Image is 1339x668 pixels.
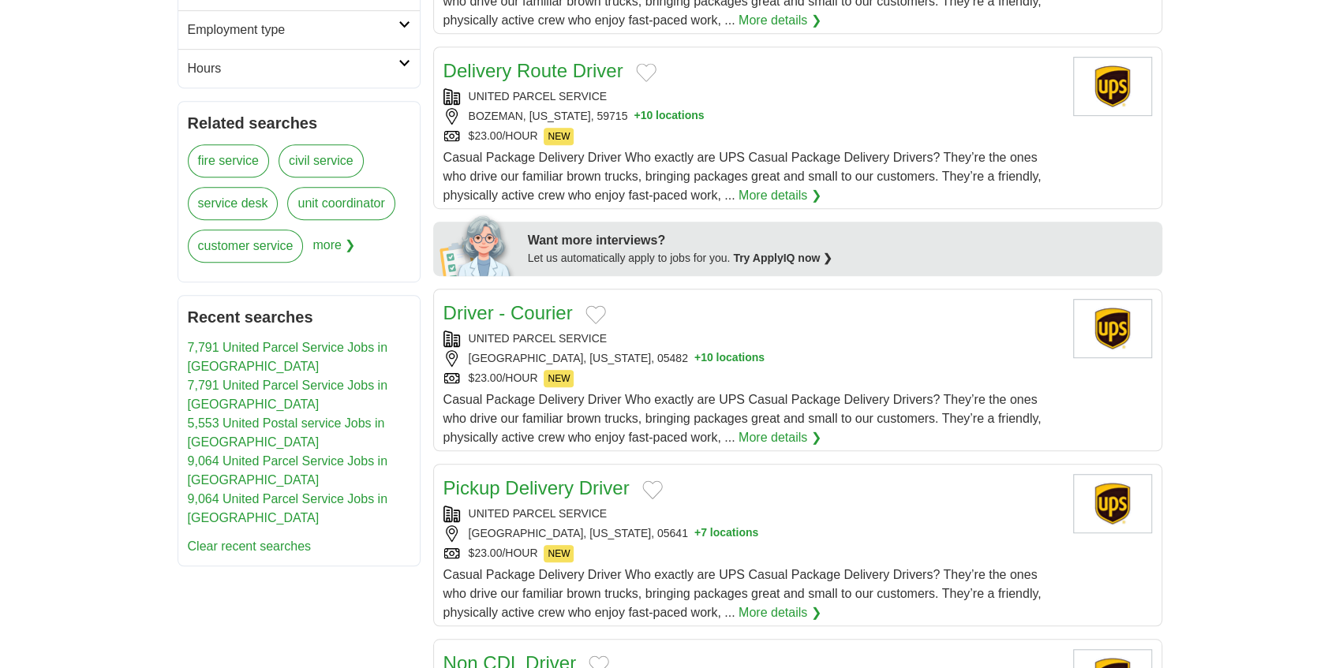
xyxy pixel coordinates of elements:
[634,108,704,125] button: +10 locations
[312,230,355,272] span: more ❯
[694,525,758,542] button: +7 locations
[636,63,656,82] button: Add to favorite jobs
[642,480,663,499] button: Add to favorite jobs
[279,144,364,177] a: civil service
[739,603,821,622] a: More details ❯
[733,252,832,264] a: Try ApplyIQ now ❯
[287,187,395,220] a: unit coordinator
[469,507,608,520] a: UNITED PARCEL SERVICE
[188,21,398,39] h2: Employment type
[528,250,1153,267] div: Let us automatically apply to jobs for you.
[188,379,387,411] a: 7,791 United Parcel Service Jobs in [GEOGRAPHIC_DATA]
[544,545,574,562] span: NEW
[1073,474,1152,533] img: United Parcel Service logo
[443,302,573,323] a: Driver - Courier
[188,454,387,487] a: 9,064 United Parcel Service Jobs in [GEOGRAPHIC_DATA]
[188,305,410,329] h2: Recent searches
[443,393,1042,444] span: Casual Package Delivery Driver Who exactly are UPS Casual Package Delivery Drivers? They’re the o...
[188,144,269,177] a: fire service
[188,111,410,135] h2: Related searches
[188,187,279,220] a: service desk
[178,10,420,49] a: Employment type
[694,350,765,367] button: +10 locations
[188,416,385,449] a: 5,553 United Postal service Jobs in [GEOGRAPHIC_DATA]
[443,350,1060,367] div: [GEOGRAPHIC_DATA], [US_STATE], 05482
[1073,57,1152,116] img: United Parcel Service logo
[188,341,387,373] a: 7,791 United Parcel Service Jobs in [GEOGRAPHIC_DATA]
[188,59,398,78] h2: Hours
[634,108,640,125] span: +
[1073,299,1152,358] img: United Parcel Service logo
[694,350,701,367] span: +
[439,213,516,276] img: apply-iq-scientist.png
[739,428,821,447] a: More details ❯
[188,230,304,263] a: customer service
[469,332,608,345] a: UNITED PARCEL SERVICE
[443,128,1060,145] div: $23.00/HOUR
[443,525,1060,542] div: [GEOGRAPHIC_DATA], [US_STATE], 05641
[178,49,420,88] a: Hours
[528,231,1153,250] div: Want more interviews?
[443,477,630,498] a: Pickup Delivery Driver
[739,11,821,30] a: More details ❯
[188,492,387,524] a: 9,064 United Parcel Service Jobs in [GEOGRAPHIC_DATA]
[443,60,623,81] a: Delivery Route Driver
[443,370,1060,387] div: $23.00/HOUR
[469,90,608,103] a: UNITED PARCEL SERVICE
[188,539,312,553] a: Clear recent searches
[443,545,1060,562] div: $23.00/HOUR
[443,568,1042,619] span: Casual Package Delivery Driver Who exactly are UPS Casual Package Delivery Drivers? They’re the o...
[443,108,1060,125] div: BOZEMAN, [US_STATE], 59715
[544,128,574,145] span: NEW
[739,186,821,205] a: More details ❯
[694,525,701,542] span: +
[585,305,606,324] button: Add to favorite jobs
[544,370,574,387] span: NEW
[443,151,1042,202] span: Casual Package Delivery Driver Who exactly are UPS Casual Package Delivery Drivers? They’re the o...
